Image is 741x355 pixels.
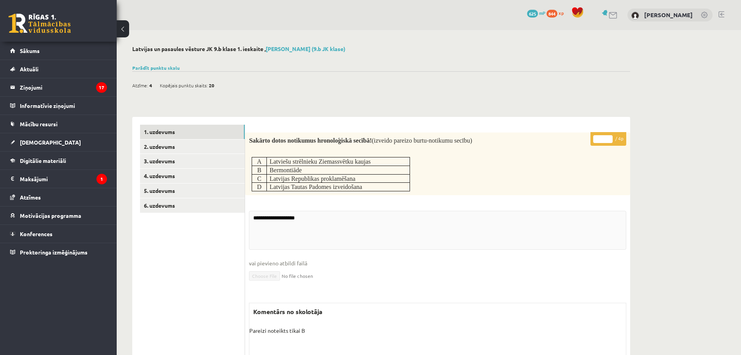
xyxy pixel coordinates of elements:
span: D [257,184,262,190]
span: 844 [547,10,557,18]
a: Proktoringa izmēģinājums [10,243,107,261]
a: 3. uzdevums [140,154,245,168]
p: / 4p [590,132,626,146]
span: Konferences [20,230,53,237]
a: Mācību resursi [10,115,107,133]
span: Sakārto dotos notikumus hronoloģiskā secībā! [249,137,371,144]
span: [DEMOGRAPHIC_DATA] [20,139,81,146]
i: 17 [96,82,107,93]
span: mP [539,10,545,16]
span: Latviešu strēlnieku Ziemassvētku kaujas [270,158,371,165]
legend: Maksājumi [20,170,107,188]
a: Ziņojumi17 [10,78,107,96]
span: Bermontiāde [270,167,302,173]
span: Kopējais punktu skaits: [160,79,208,91]
span: A [257,158,262,165]
span: 625 [527,10,538,18]
span: Motivācijas programma [20,212,81,219]
a: [PERSON_NAME] [644,11,693,19]
span: Atzīme: [132,79,148,91]
a: Sākums [10,42,107,60]
img: Kristaps Veinbergs [631,12,639,19]
legend: Informatīvie ziņojumi [20,97,107,115]
a: Konferences [10,225,107,243]
a: 844 xp [547,10,568,16]
span: Mācību resursi [20,120,58,127]
a: 625 mP [527,10,545,16]
a: [DEMOGRAPHIC_DATA] [10,133,107,151]
a: Rīgas 1. Tālmācības vidusskola [9,14,71,33]
span: vai pievieno atbildi failā [249,259,626,267]
a: 4. uzdevums [140,169,245,183]
a: 6. uzdevums [140,198,245,213]
span: 4 [149,79,152,91]
span: Atzīmes [20,194,41,201]
a: [PERSON_NAME] (9.b JK klase) [266,45,345,52]
a: 5. uzdevums [140,184,245,198]
span: Latvijas Republikas proklamēšana [270,175,355,182]
a: Aktuāli [10,60,107,78]
a: Maksājumi1 [10,170,107,188]
a: Parādīt punktu skalu [132,65,180,71]
span: (izveido pareizo burtu-notikumu secību) [372,137,472,144]
span: C [257,175,261,182]
span: Sākums [20,47,40,54]
h2: Latvijas un pasaules vēsture JK 9.b klase 1. ieskaite , [132,46,630,52]
a: Digitālie materiāli [10,152,107,170]
span: Digitālie materiāli [20,157,66,164]
a: 2. uzdevums [140,140,245,154]
i: 1 [96,174,107,184]
a: Informatīvie ziņojumi [10,97,107,115]
a: Motivācijas programma [10,207,107,224]
a: Atzīmes [10,188,107,206]
label: Komentārs no skolotāja [249,303,326,320]
span: 20 [209,79,214,91]
span: xp [559,10,564,16]
a: 1. uzdevums [140,125,245,139]
legend: Ziņojumi [20,78,107,96]
p: Pareizi noteikts tikai B [249,327,626,335]
span: Latvijas Tautas Padomes izveidošana [270,184,362,190]
span: Proktoringa izmēģinājums [20,249,88,256]
span: B [257,167,261,173]
span: Aktuāli [20,65,39,72]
